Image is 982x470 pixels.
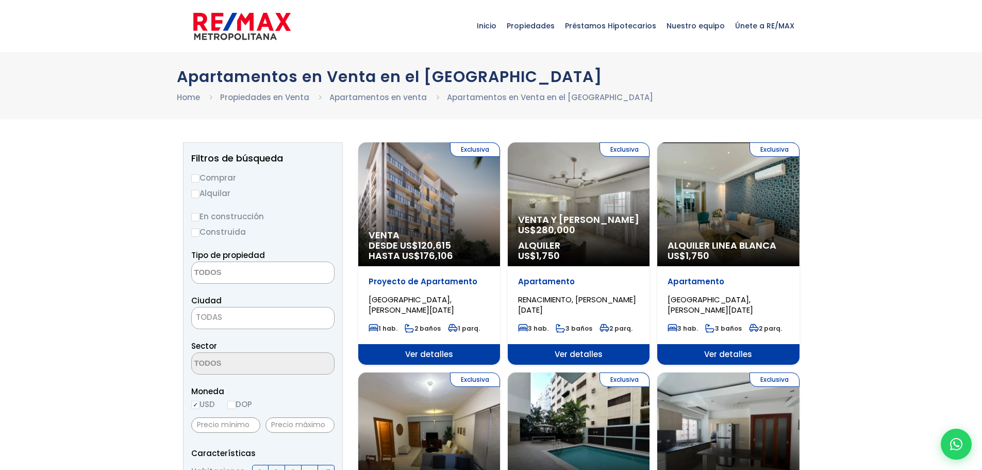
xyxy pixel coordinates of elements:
p: Apartamento [668,277,789,287]
span: Exclusiva [450,372,500,387]
span: [GEOGRAPHIC_DATA], [PERSON_NAME][DATE] [369,294,454,315]
span: 1,750 [536,249,560,262]
span: Exclusiva [600,372,650,387]
input: Construida [191,229,199,237]
span: US$ [518,249,560,262]
input: Precio mínimo [191,417,260,433]
span: Únete a RE/MAX [730,10,800,41]
span: Préstamos Hipotecarios [560,10,661,41]
span: Sector [191,341,217,351]
span: Exclusiva [600,142,650,157]
span: US$ [518,223,575,236]
span: 2 parq. [600,324,633,333]
span: US$ [668,249,709,262]
span: Nuestro equipo [661,10,730,41]
span: Inicio [472,10,502,41]
span: Ver detalles [508,344,650,365]
span: TODAS [191,307,335,329]
span: Venta y [PERSON_NAME] [518,215,639,225]
input: USD [191,401,199,409]
label: Alquilar [191,187,335,200]
span: Exclusiva [450,142,500,157]
input: Alquilar [191,190,199,198]
label: DOP [227,398,252,411]
span: Ciudad [191,295,222,306]
input: DOP [227,401,236,409]
span: 280,000 [536,223,575,236]
span: Tipo de propiedad [191,250,265,261]
span: 3 baños [556,324,592,333]
input: Precio máximo [265,417,335,433]
a: Exclusiva Venta DESDE US$120,615 HASTA US$176,106 Proyecto de Apartamento [GEOGRAPHIC_DATA], [PER... [358,142,500,365]
a: Exclusiva Alquiler Linea Blanca US$1,750 Apartamento [GEOGRAPHIC_DATA], [PERSON_NAME][DATE] 3 hab... [657,142,799,365]
a: Exclusiva Venta y [PERSON_NAME] US$280,000 Alquiler US$1,750 Apartamento RENACIMIENTO, [PERSON_NA... [508,142,650,365]
label: Comprar [191,171,335,184]
span: TODAS [192,310,334,325]
a: Propiedades en Venta [220,92,309,103]
p: Características [191,447,335,460]
span: 176,106 [420,249,453,262]
label: En construcción [191,210,335,223]
span: HASTA US$ [369,251,490,261]
span: Moneda [191,385,335,398]
label: Construida [191,225,335,238]
p: Proyecto de Apartamento [369,277,490,287]
span: DESDE US$ [369,240,490,261]
span: Exclusiva [750,372,800,387]
span: 120,615 [418,239,451,252]
textarea: Search [192,353,292,375]
input: En construcción [191,213,199,221]
span: 1 hab. [369,324,397,333]
span: 1 parq. [448,324,480,333]
span: RENACIMIENTO, [PERSON_NAME][DATE] [518,294,636,315]
span: 2 baños [405,324,441,333]
label: USD [191,398,215,411]
span: Ver detalles [657,344,799,365]
span: 3 hab. [668,324,698,333]
span: Propiedades [502,10,560,41]
span: 3 hab. [518,324,548,333]
h2: Filtros de búsqueda [191,153,335,164]
span: 3 baños [705,324,742,333]
p: Apartamento [518,277,639,287]
span: 2 parq. [749,324,782,333]
span: TODAS [196,312,222,322]
span: [GEOGRAPHIC_DATA], [PERSON_NAME][DATE] [668,294,753,315]
input: Comprar [191,174,199,183]
img: remax-metropolitana-logo [193,11,291,42]
span: 1,750 [686,249,709,262]
li: Apartamentos en Venta en el [GEOGRAPHIC_DATA] [447,91,653,104]
textarea: Search [192,262,292,284]
h1: Apartamentos en Venta en el [GEOGRAPHIC_DATA] [177,68,806,86]
span: Alquiler [518,240,639,251]
span: Alquiler Linea Blanca [668,240,789,251]
a: Apartamentos en venta [329,92,427,103]
span: Ver detalles [358,344,500,365]
a: Home [177,92,200,103]
span: Exclusiva [750,142,800,157]
span: Venta [369,230,490,240]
